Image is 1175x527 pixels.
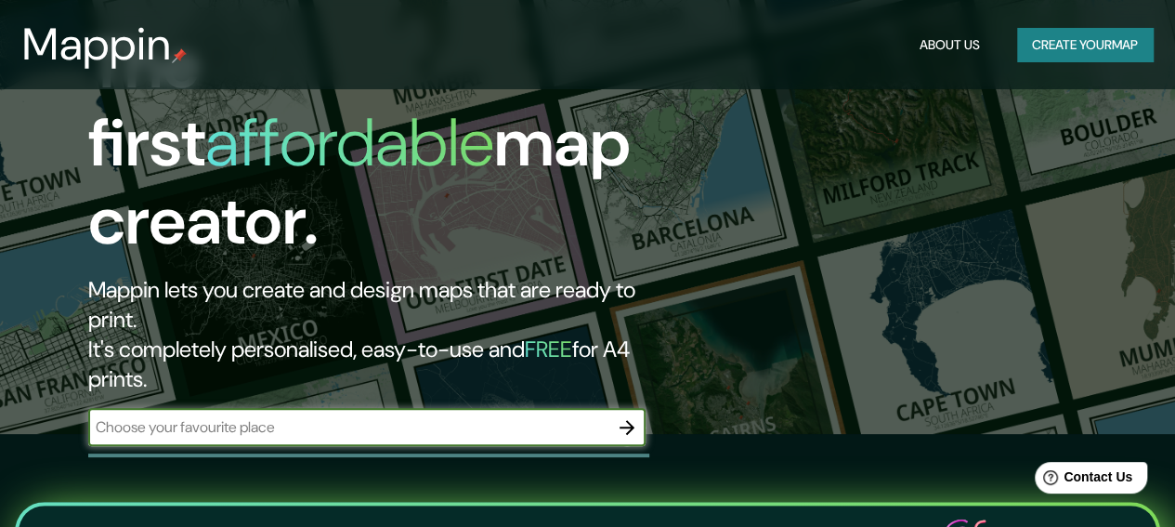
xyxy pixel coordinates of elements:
[205,99,494,186] h1: affordable
[1017,28,1153,62] button: Create yourmap
[912,28,987,62] button: About Us
[88,275,676,394] h2: Mappin lets you create and design maps that are ready to print. It's completely personalised, eas...
[22,19,172,71] h3: Mappin
[525,335,572,363] h5: FREE
[172,48,187,63] img: mappin-pin
[88,416,608,438] input: Choose your favourite place
[1010,455,1155,507] iframe: Help widget launcher
[88,26,676,275] h1: The first map creator.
